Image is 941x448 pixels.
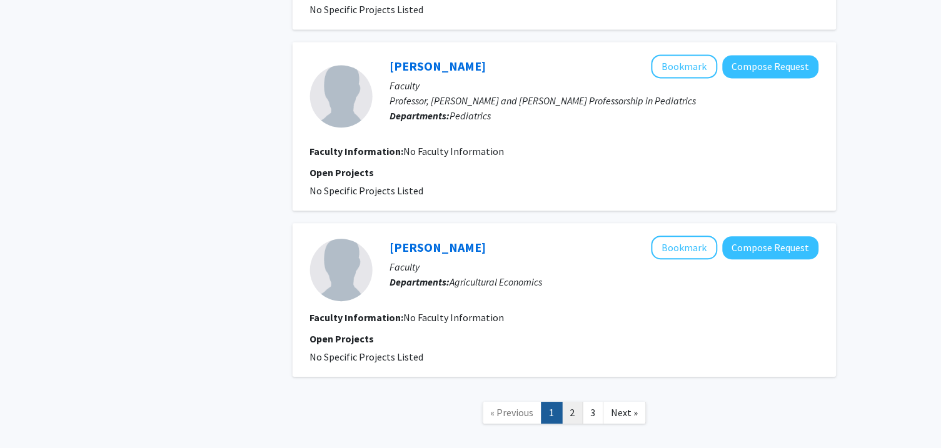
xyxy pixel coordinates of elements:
a: 2 [562,402,583,424]
iframe: Chat [9,392,53,439]
button: Add Thomas Keene to Bookmarks [652,236,718,259]
span: No Faculty Information [404,311,505,324]
a: 3 [583,402,604,424]
b: Departments: [390,109,450,122]
nav: Page navigation [293,389,837,440]
button: Compose Request to Thomas Young [723,55,819,78]
span: « Previous [491,406,534,419]
b: Faculty Information: [310,311,404,324]
span: Agricultural Economics [450,276,543,288]
span: No Faculty Information [404,145,505,157]
button: Compose Request to Thomas Keene [723,236,819,259]
span: No Specific Projects Listed [310,351,424,363]
a: [PERSON_NAME] [390,239,486,255]
a: Next [603,402,647,424]
b: Departments: [390,276,450,288]
p: Open Projects [310,165,819,180]
button: Add Thomas Young to Bookmarks [652,54,718,78]
p: Faculty [390,259,819,274]
a: Previous Page [483,402,542,424]
span: Pediatrics [450,109,491,122]
a: [PERSON_NAME] [390,58,486,74]
span: Next » [611,406,638,419]
a: 1 [541,402,563,424]
span: No Specific Projects Listed [310,3,424,16]
b: Faculty Information: [310,145,404,157]
p: Faculty [390,78,819,93]
p: Professor, [PERSON_NAME] and [PERSON_NAME] Professorship in Pediatrics [390,93,819,108]
span: No Specific Projects Listed [310,184,424,197]
p: Open Projects [310,331,819,346]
